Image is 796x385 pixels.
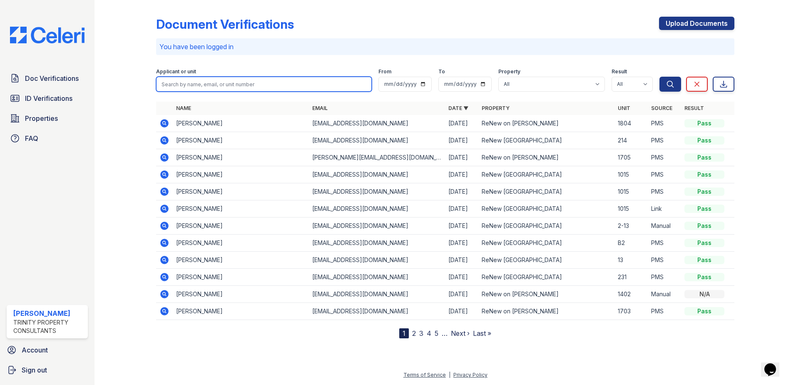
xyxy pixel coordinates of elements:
div: Pass [684,153,724,162]
a: FAQ [7,130,88,147]
div: Pass [684,187,724,196]
td: [EMAIL_ADDRESS][DOMAIN_NAME] [309,183,445,200]
td: [DATE] [445,166,478,183]
td: [DATE] [445,200,478,217]
td: [EMAIL_ADDRESS][DOMAIN_NAME] [309,286,445,303]
div: Document Verifications [156,17,294,32]
label: Applicant or unit [156,68,196,75]
label: Property [498,68,520,75]
img: CE_Logo_Blue-a8612792a0a2168367f1c8372b55b34899dd931a85d93a1a3d3e32e68fde9ad4.png [3,27,91,43]
td: [EMAIL_ADDRESS][DOMAIN_NAME] [309,252,445,269]
a: Account [3,342,91,358]
td: [EMAIL_ADDRESS][DOMAIN_NAME] [309,115,445,132]
td: 231 [614,269,648,286]
div: N/A [684,290,724,298]
td: [PERSON_NAME][EMAIL_ADDRESS][DOMAIN_NAME] [309,149,445,166]
td: [PERSON_NAME] [173,303,309,320]
td: [EMAIL_ADDRESS][DOMAIN_NAME] [309,235,445,252]
a: 5 [435,329,438,337]
td: [PERSON_NAME] [173,183,309,200]
td: [PERSON_NAME] [173,217,309,235]
td: 1705 [614,149,648,166]
div: | [449,372,450,378]
a: Result [684,105,704,111]
td: [DATE] [445,235,478,252]
td: [PERSON_NAME] [173,286,309,303]
td: 1804 [614,115,648,132]
a: Doc Verifications [7,70,88,87]
td: 1015 [614,183,648,200]
td: [PERSON_NAME] [173,269,309,286]
td: 1015 [614,166,648,183]
td: ReNew [GEOGRAPHIC_DATA] [478,235,614,252]
span: Properties [25,113,58,123]
td: PMS [648,149,681,166]
a: 2 [412,329,416,337]
p: You have been logged in [159,42,731,52]
td: [PERSON_NAME] [173,132,309,149]
td: ReNew [GEOGRAPHIC_DATA] [478,252,614,269]
td: [PERSON_NAME] [173,149,309,166]
td: 214 [614,132,648,149]
td: PMS [648,183,681,200]
div: Pass [684,205,724,213]
span: … [442,328,448,338]
td: ReNew on [PERSON_NAME] [478,303,614,320]
td: PMS [648,269,681,286]
a: 4 [427,329,431,337]
td: ReNew [GEOGRAPHIC_DATA] [478,132,614,149]
span: Doc Verifications [25,73,79,83]
td: [EMAIL_ADDRESS][DOMAIN_NAME] [309,166,445,183]
a: Privacy Policy [453,372,488,378]
td: [DATE] [445,217,478,235]
div: Pass [684,273,724,281]
a: Next › [451,329,470,337]
div: Pass [684,239,724,247]
td: 1402 [614,286,648,303]
input: Search by name, email, or unit number [156,77,372,92]
td: PMS [648,115,681,132]
td: [PERSON_NAME] [173,166,309,183]
div: Pass [684,119,724,127]
span: Account [22,345,48,355]
label: From [378,68,391,75]
td: [DATE] [445,132,478,149]
a: 3 [419,329,423,337]
td: ReNew on [PERSON_NAME] [478,149,614,166]
td: PMS [648,132,681,149]
td: [EMAIL_ADDRESS][DOMAIN_NAME] [309,269,445,286]
iframe: chat widget [761,352,788,377]
div: Pass [684,136,724,145]
a: Source [651,105,672,111]
a: Last » [473,329,491,337]
td: ReNew [GEOGRAPHIC_DATA] [478,183,614,200]
td: [EMAIL_ADDRESS][DOMAIN_NAME] [309,132,445,149]
label: To [438,68,445,75]
div: 1 [399,328,409,338]
a: Name [176,105,191,111]
td: B2 [614,235,648,252]
td: PMS [648,235,681,252]
div: Pass [684,256,724,264]
label: Result [612,68,627,75]
td: Link [648,200,681,217]
a: Properties [7,110,88,127]
div: [PERSON_NAME] [13,308,85,318]
a: Terms of Service [403,372,446,378]
td: Manual [648,217,681,235]
td: ReNew on [PERSON_NAME] [478,115,614,132]
a: Unit [618,105,630,111]
td: [PERSON_NAME] [173,235,309,252]
span: ID Verifications [25,93,72,103]
span: FAQ [25,133,38,143]
td: ReNew [GEOGRAPHIC_DATA] [478,269,614,286]
td: ReNew on [PERSON_NAME] [478,286,614,303]
td: [PERSON_NAME] [173,200,309,217]
a: ID Verifications [7,90,88,107]
td: 1015 [614,200,648,217]
td: [EMAIL_ADDRESS][DOMAIN_NAME] [309,303,445,320]
td: [DATE] [445,303,478,320]
td: [DATE] [445,149,478,166]
a: Sign out [3,362,91,378]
